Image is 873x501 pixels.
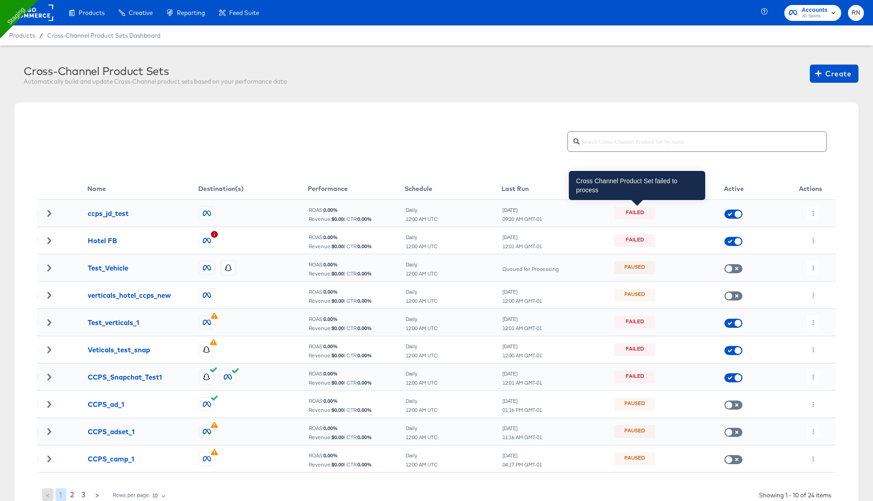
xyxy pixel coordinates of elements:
b: $ 0.00 [331,215,344,222]
div: ccps_jd_test [88,209,129,218]
div: 12:01 AM GMT-01 [502,325,542,331]
b: $ 0.00 [331,270,344,277]
span: Products [79,9,105,16]
span: Creative [129,9,153,16]
div: ROAS: [308,234,404,240]
div: Rows per page: [112,492,151,498]
button: > [91,488,103,501]
div: Daily [405,234,438,240]
div: Paused [624,400,645,408]
b: 0.00 % [357,461,372,468]
div: [DATE] [502,452,542,459]
b: 0.00 % [357,406,372,413]
div: Toggle Row Expanded [38,346,60,353]
th: Destination(s) [198,178,308,200]
div: 09:20 AM GMT-01 [502,216,542,222]
div: CCPS_camp_1 [88,454,134,464]
div: Toggle Row Expanded [38,428,60,435]
div: 12:00 AM UTC [405,380,438,386]
div: Hotel FB [88,236,117,245]
div: Failed [626,346,644,354]
b: $ 0.00 [331,434,344,441]
span: Products [9,32,35,39]
div: Revenue: | CTR: [308,352,404,359]
div: 12:00 AM GMT-01 [502,352,542,359]
div: Failed [626,373,644,381]
button: Create [810,65,858,83]
div: [DATE] [502,343,542,350]
div: Revenue: | CTR: [308,461,404,468]
div: 12:00 AM UTC [405,243,438,250]
div: Toggle Row Expanded [38,319,60,326]
div: ROAS: [308,207,404,213]
button: RN [848,5,864,21]
b: 0.00 % [323,288,338,295]
th: Name [87,178,198,200]
div: 12:00 AM UTC [405,325,438,331]
b: $ 0.00 [331,352,344,359]
button: AccountsJD Sports [784,5,841,21]
b: 0.00 % [357,270,372,277]
div: 01:16 PM GMT-01 [502,407,542,413]
div: 12:00 AM UTC [405,271,438,277]
div: 12:01 AM GMT-01 [502,380,542,386]
span: Accounts [802,5,828,15]
div: Revenue: | CTR: [308,243,404,250]
b: 0.00 % [357,243,372,250]
div: [DATE] [502,207,542,213]
div: Daily [405,371,438,377]
div: Revenue: | CTR: [308,298,404,304]
span: Feed Suite [229,9,259,16]
div: Daily [405,343,438,350]
b: 0.00 % [357,215,372,222]
b: 0.00 % [323,370,338,377]
div: Revenue: | CTR: [308,434,404,441]
div: Automatically build and update Cross-Channel product sets based on your performance data [24,77,287,86]
div: 12:00 AM UTC [405,407,438,413]
div: Test_verticals_1 [88,318,139,327]
div: 12:00 AM UTC [405,434,438,441]
div: Toggle Row Expanded [38,374,60,380]
div: ROAS: [308,316,404,322]
div: Revenue: | CTR: [308,380,404,386]
div: Revenue: | CTR: [308,325,404,331]
b: 0.00 % [323,452,338,459]
div: Paused [624,264,645,272]
span: 1 [59,488,62,501]
div: Revenue: | CTR: [308,216,404,222]
button: 1 [55,488,66,501]
div: ROAS: [308,261,404,268]
div: ROAS: [308,289,404,295]
div: [DATE] [502,371,542,377]
th: Performance [308,178,405,200]
button: 2 [66,488,78,501]
b: 0.00 % [323,206,338,213]
div: [DATE] [502,398,542,404]
div: Daily [405,261,438,268]
b: 0.00 % [323,234,338,240]
b: 0.00 % [323,343,338,350]
div: Daily [405,398,438,404]
span: Cross-Channel Product Sets Dashboard [47,32,161,39]
b: 0.00 % [357,352,372,359]
div: Revenue: | CTR: [308,407,404,413]
b: 0.00 % [357,297,372,304]
b: 0.00 % [323,316,338,322]
div: CCPS_adset_1 [88,427,135,436]
div: 12:00 AM GMT-01 [502,298,542,304]
div: ROAS: [308,452,404,459]
div: Toggle Row Expanded [38,401,60,407]
span: / [35,32,47,39]
div: Revenue: | CTR: [308,271,404,277]
th: Last Run [502,178,614,200]
div: Daily [405,316,438,322]
div: [DATE] [502,425,542,431]
b: $ 0.00 [331,406,344,413]
div: ROAS: [308,425,404,431]
div: Veticals_test_snap [88,345,150,355]
div: 12:00 AM UTC [405,216,438,222]
div: Toggle Row Expanded [38,456,60,462]
div: Toggle Row Expanded [38,265,60,271]
div: Test_Vehicle [88,263,128,273]
b: $ 0.00 [331,461,344,468]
